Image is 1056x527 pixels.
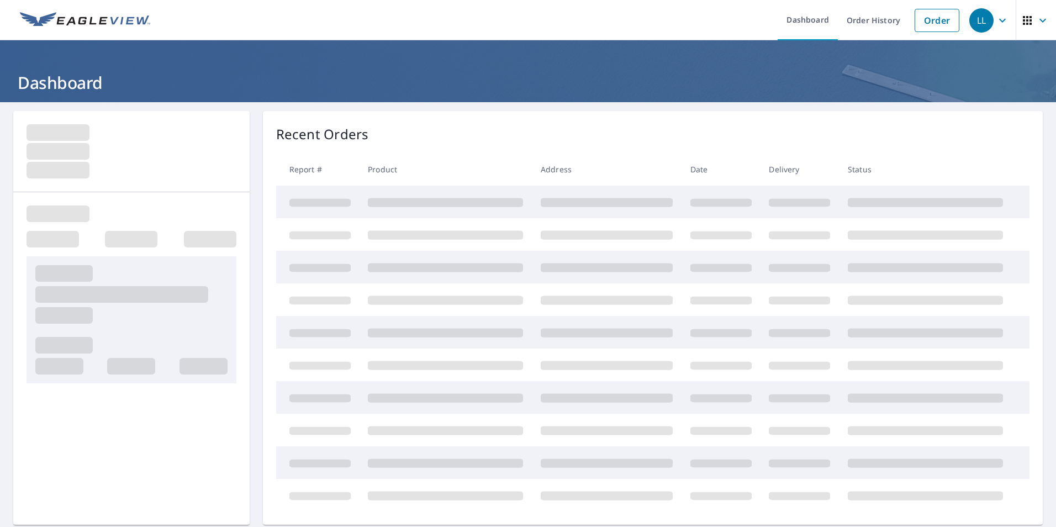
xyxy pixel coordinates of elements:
th: Product [359,153,532,186]
th: Status [839,153,1012,186]
a: Order [915,9,959,32]
img: EV Logo [20,12,150,29]
p: Recent Orders [276,124,369,144]
h1: Dashboard [13,71,1043,94]
th: Date [682,153,761,186]
div: LL [969,8,994,33]
th: Delivery [760,153,839,186]
th: Report # [276,153,360,186]
th: Address [532,153,682,186]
